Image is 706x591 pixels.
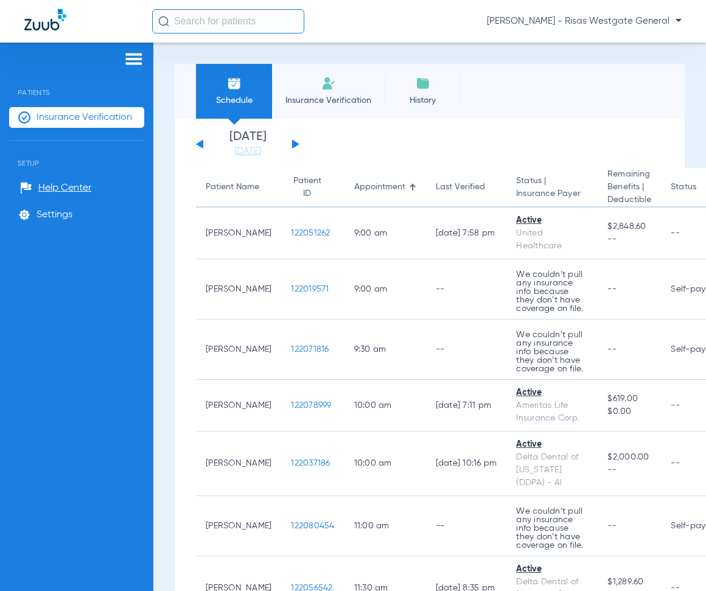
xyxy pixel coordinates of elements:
span: Settings [37,209,72,221]
th: Remaining Benefits | [598,168,661,208]
div: Active [516,438,588,451]
div: Active [516,214,588,227]
span: $2,848.60 [607,220,651,233]
td: -- [426,320,507,380]
td: [PERSON_NAME] [196,208,281,259]
span: $0.00 [607,405,651,418]
span: -- [607,345,617,354]
span: History [394,94,452,107]
div: United Healthcare [516,227,588,253]
img: History [416,76,430,91]
iframe: Chat Widget [645,533,706,591]
p: We couldn’t pull any insurance info because they don’t have coverage on file. [516,270,588,313]
div: Appointment [354,181,416,194]
p: We couldn’t pull any insurance info because they don’t have coverage on file. [516,330,588,373]
p: We couldn’t pull any insurance info because they don’t have coverage on file. [516,507,588,550]
th: Status | [506,168,598,208]
span: [PERSON_NAME] - Risas Westgate General [487,15,682,27]
span: 122078999 [291,401,331,410]
span: Insurance Verification [37,111,132,124]
td: 9:00 AM [344,259,426,320]
div: Ameritas Life Insurance Corp. [516,399,588,425]
td: [DATE] 10:16 PM [426,432,507,496]
img: Schedule [227,76,242,91]
div: Patient Name [206,181,271,194]
span: Schedule [205,94,263,107]
td: [PERSON_NAME] [196,320,281,380]
span: $619.00 [607,393,651,405]
div: Active [516,386,588,399]
td: [PERSON_NAME] [196,380,281,432]
td: [PERSON_NAME] [196,432,281,496]
span: Help Center [38,182,91,194]
td: 10:00 AM [344,432,426,496]
div: Patient ID [291,175,323,200]
span: 122019571 [291,285,329,293]
td: -- [426,259,507,320]
span: Insurance Payer [516,187,588,200]
span: -- [607,464,651,477]
span: 122071816 [291,345,329,354]
span: -- [607,285,617,293]
td: [DATE] 7:58 PM [426,208,507,259]
li: [DATE] [211,131,284,158]
td: [DATE] 7:11 PM [426,380,507,432]
span: Patients [9,70,144,97]
span: Setup [9,141,144,167]
div: Delta Dental of [US_STATE] (DDPA) - AI [516,451,588,489]
div: Appointment [354,181,405,194]
img: Zuub Logo [24,9,66,30]
td: 9:00 AM [344,208,426,259]
img: hamburger-icon [124,52,144,66]
div: Active [516,563,588,576]
span: 122080454 [291,522,334,530]
span: $2,000.00 [607,451,651,464]
span: -- [607,522,617,530]
div: Patient ID [291,175,334,200]
td: 9:30 AM [344,320,426,380]
span: 122037186 [291,459,330,467]
span: -- [607,233,651,246]
td: -- [426,496,507,556]
input: Search for patients [152,9,304,33]
span: 122051262 [291,229,330,237]
span: $1,289.60 [607,576,651,589]
img: Search Icon [158,16,169,27]
td: [PERSON_NAME] [196,259,281,320]
a: [DATE] [211,145,284,158]
td: 11:00 AM [344,496,426,556]
span: Insurance Verification [281,94,376,107]
div: Last Verified [436,181,485,194]
a: Help Center [20,182,91,194]
td: [PERSON_NAME] [196,496,281,556]
div: Last Verified [436,181,497,194]
div: Patient Name [206,181,259,194]
img: Manual Insurance Verification [321,76,336,91]
span: Deductible [607,194,651,206]
td: 10:00 AM [344,380,426,432]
